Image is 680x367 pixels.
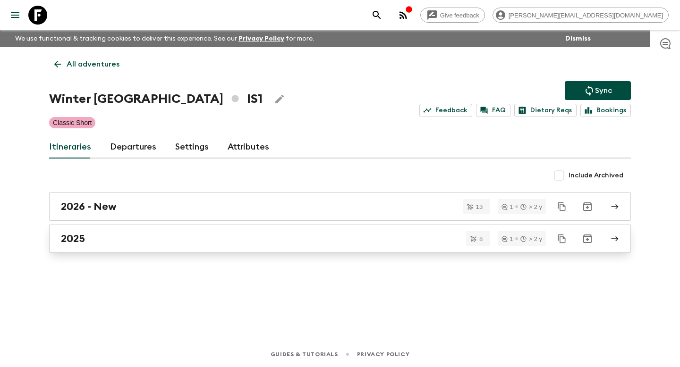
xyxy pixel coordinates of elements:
button: Duplicate [553,198,570,215]
a: 2026 - New [49,192,631,221]
a: Privacy Policy [357,349,409,359]
span: Give feedback [435,12,484,19]
a: 2025 [49,225,631,253]
a: FAQ [476,104,510,117]
p: All adventures [67,58,119,70]
a: Attributes [228,136,269,158]
a: Give feedback [420,8,485,23]
button: menu [6,6,25,25]
h2: 2025 [61,233,85,245]
button: Archive [578,197,597,216]
h1: Winter [GEOGRAPHIC_DATA] IS1 [49,90,263,108]
a: Guides & Tutorials [271,349,338,359]
h2: 2026 - New [61,200,117,213]
div: 1 [501,236,513,242]
span: 13 [470,204,488,210]
a: Bookings [580,104,631,117]
button: Archive [578,229,597,248]
a: Dietary Reqs [514,104,577,117]
button: Edit Adventure Title [270,90,289,108]
div: > 2 y [520,204,542,210]
span: [PERSON_NAME][EMAIL_ADDRESS][DOMAIN_NAME] [503,12,668,19]
a: Settings [175,136,209,158]
button: Duplicate [553,230,570,247]
div: 1 [501,204,513,210]
button: Dismiss [563,32,593,45]
a: All adventures [49,55,125,74]
p: Classic Short [53,118,92,127]
span: 8 [474,236,488,242]
a: Itineraries [49,136,91,158]
a: Feedback [419,104,472,117]
div: > 2 y [520,236,542,242]
a: Departures [110,136,156,158]
span: Include Archived [569,171,623,180]
a: Privacy Policy [238,35,284,42]
button: search adventures [367,6,386,25]
p: We use functional & tracking cookies to deliver this experience. See our for more. [11,30,318,47]
button: Sync adventure departures to the booking engine [565,81,631,100]
p: Sync [595,85,612,96]
div: [PERSON_NAME][EMAIL_ADDRESS][DOMAIN_NAME] [493,8,669,23]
